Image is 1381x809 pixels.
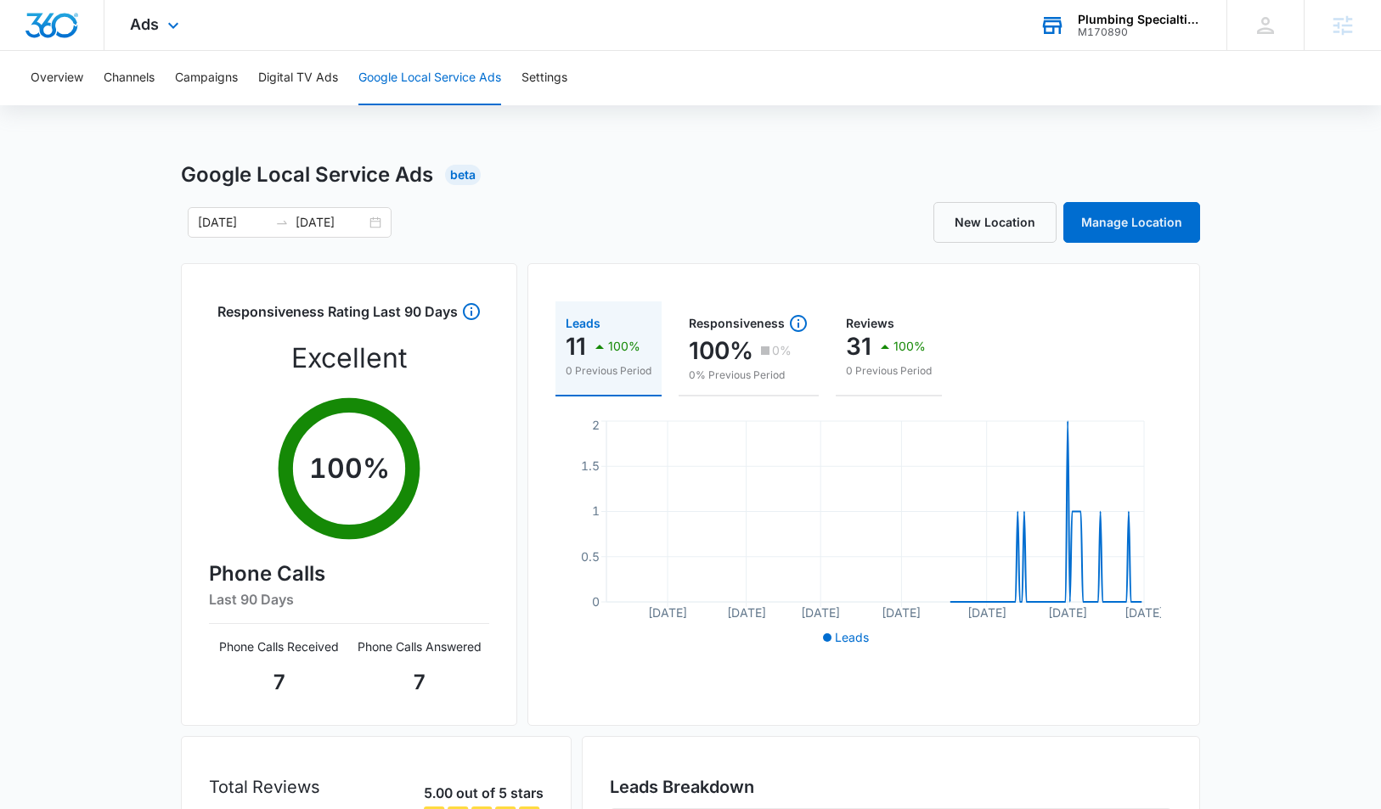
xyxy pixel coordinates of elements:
p: 7 [209,667,349,698]
tspan: 1.5 [581,458,600,473]
span: Leads [835,630,869,644]
tspan: [DATE] [648,605,687,620]
h3: Leads Breakdown [610,774,1172,800]
div: Leads [566,317,651,329]
h4: Phone Calls [209,559,489,589]
input: Start date [198,213,268,232]
p: 0 Previous Period [566,363,651,379]
tspan: [DATE] [882,605,922,620]
tspan: 0 [592,594,600,609]
a: New Location [933,202,1057,243]
span: to [275,216,289,229]
tspan: [DATE] [727,605,766,620]
p: 100% [608,340,640,352]
p: Phone Calls Received [209,638,349,655]
p: 7 [349,667,489,698]
h6: Last 90 Days [209,589,489,610]
button: Digital TV Ads [258,51,338,105]
tspan: 2 [592,418,600,432]
p: 0% Previous Period [689,368,809,383]
p: Excellent [291,338,407,379]
tspan: [DATE] [967,605,1006,620]
button: Settings [521,51,567,105]
span: swap-right [275,216,289,229]
a: Manage Location [1063,202,1200,243]
tspan: [DATE] [1125,605,1164,620]
button: Google Local Service Ads [358,51,501,105]
tspan: [DATE] [801,605,840,620]
tspan: 0.5 [581,549,600,564]
tspan: [DATE] [1048,605,1087,620]
p: 100% [689,337,753,364]
p: Phone Calls Answered [349,638,489,655]
div: Responsiveness [689,313,809,334]
p: 100 % [309,448,390,489]
tspan: 1 [592,503,600,518]
button: Overview [31,51,83,105]
div: account name [1078,13,1202,26]
p: Total Reviews [209,774,320,800]
p: 5.00 out of 5 stars [424,783,544,803]
p: 0% [772,345,792,357]
div: account id [1078,26,1202,38]
p: 31 [846,333,871,360]
p: 11 [566,333,586,360]
button: Campaigns [175,51,238,105]
h1: Google Local Service Ads [181,160,433,190]
h3: Responsiveness Rating Last 90 Days [217,301,458,331]
div: Beta [445,165,481,185]
p: 0 Previous Period [846,363,932,379]
span: Ads [130,15,159,33]
input: End date [296,213,366,232]
button: Channels [104,51,155,105]
p: 100% [893,340,926,352]
div: Reviews [846,317,932,329]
